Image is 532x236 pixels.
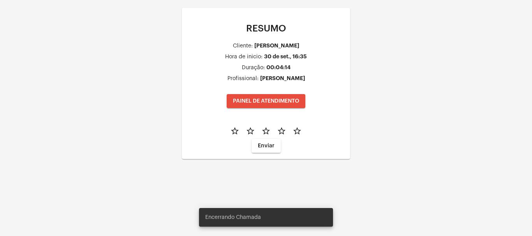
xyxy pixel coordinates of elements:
span: Enviar [258,143,275,149]
mat-icon: star_border [277,126,286,136]
mat-icon: star_border [246,126,255,136]
span: PAINEL DE ATENDIMENTO [233,98,299,104]
div: Hora de inicio: [225,54,262,60]
div: [PERSON_NAME] [254,43,299,49]
div: Duração: [242,65,265,71]
p: RESUMO [188,23,344,33]
mat-icon: star_border [261,126,271,136]
mat-icon: star_border [230,126,240,136]
mat-icon: star_border [292,126,302,136]
button: PAINEL DE ATENDIMENTO [227,94,305,108]
div: [PERSON_NAME] [260,75,305,81]
div: Cliente: [233,43,253,49]
div: 00:04:14 [266,65,291,70]
span: Encerrando Chamada [205,213,261,221]
div: Profissional: [227,76,259,82]
div: 30 de set., 16:35 [264,54,307,59]
button: Enviar [252,139,281,153]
